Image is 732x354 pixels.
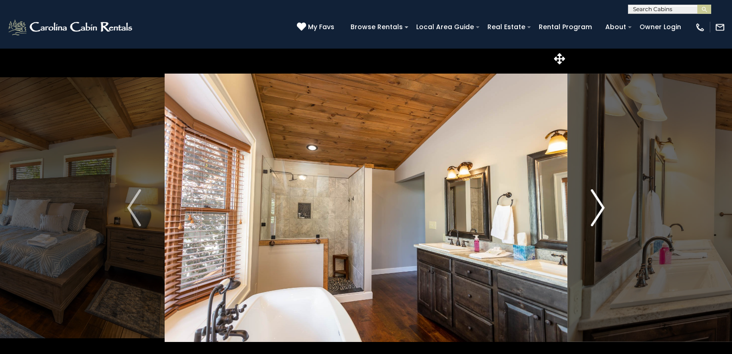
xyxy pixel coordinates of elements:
a: Real Estate [483,20,530,34]
a: My Favs [297,22,337,32]
a: About [601,20,631,34]
img: arrow [127,189,141,226]
img: White-1-2.png [7,18,135,37]
a: Local Area Guide [412,20,479,34]
img: mail-regular-white.png [715,22,725,32]
span: My Favs [308,22,334,32]
img: arrow [591,189,605,226]
a: Owner Login [635,20,686,34]
a: Browse Rentals [346,20,407,34]
a: Rental Program [534,20,597,34]
img: phone-regular-white.png [695,22,705,32]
